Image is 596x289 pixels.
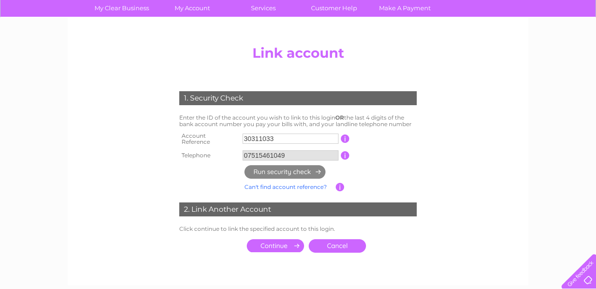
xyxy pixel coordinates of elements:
a: Telecoms [481,40,509,47]
input: Information [341,151,350,160]
div: 1. Security Check [179,91,417,105]
th: Account Reference [177,130,240,148]
input: Information [336,183,345,191]
a: Can't find account reference? [244,183,327,190]
a: Contact [534,40,557,47]
b: OR [335,114,344,121]
div: 2. Link Another Account [179,202,417,216]
td: Click continue to link the specified account to this login. [177,223,419,235]
div: Clear Business is a trading name of Verastar Limited (registered in [GEOGRAPHIC_DATA] No. 3667643... [79,5,519,45]
img: logo.png [21,24,68,53]
a: Energy [455,40,476,47]
a: Blog [515,40,528,47]
th: Telephone [177,148,240,163]
a: Water [432,40,450,47]
td: Enter the ID of the account you wish to link to this login the last 4 digits of the bank account ... [177,112,419,130]
input: Submit [247,239,304,252]
a: Cancel [309,239,366,253]
input: Information [341,134,350,143]
a: Log out [565,40,587,47]
a: 0333 014 3131 [420,5,485,16]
